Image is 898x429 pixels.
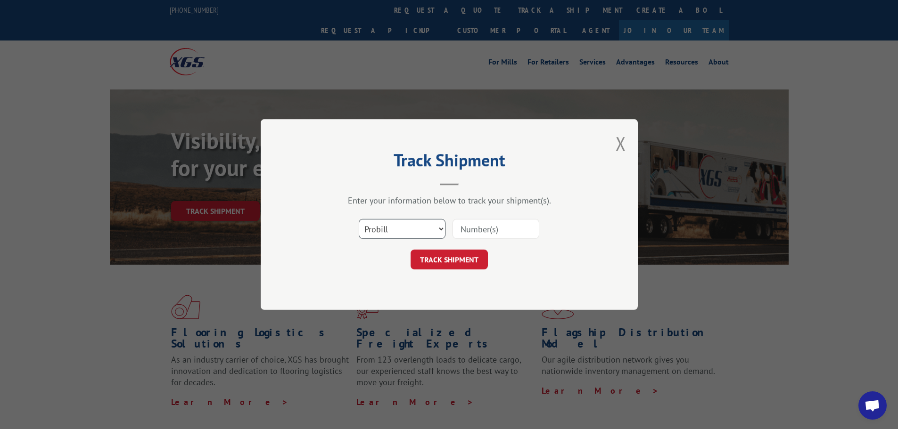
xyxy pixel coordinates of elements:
h2: Track Shipment [308,154,591,171]
button: TRACK SHIPMENT [411,250,488,269]
div: Enter your information below to track your shipment(s). [308,195,591,206]
div: Open chat [858,391,887,420]
button: Close modal [616,131,626,156]
input: Number(s) [453,219,539,239]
